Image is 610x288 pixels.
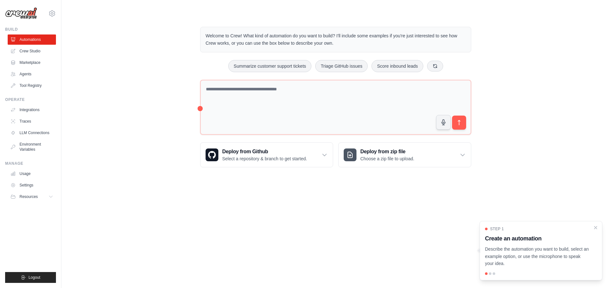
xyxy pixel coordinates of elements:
[206,32,466,47] p: Welcome to Crew! What kind of automation do you want to build? I'll include some examples if you'...
[222,155,307,162] p: Select a repository & branch to get started.
[8,69,56,79] a: Agents
[8,180,56,190] a: Settings
[5,7,37,19] img: Logo
[8,116,56,126] a: Traces
[315,60,368,72] button: Triage GitHub issues
[490,226,504,231] span: Step 1
[222,148,307,155] h3: Deploy from Github
[5,161,56,166] div: Manage
[8,80,56,91] a: Tool Registry
[593,225,598,230] button: Close walkthrough
[8,57,56,68] a: Marketplace
[8,34,56,45] a: Automations
[8,169,56,179] a: Usage
[28,275,40,280] span: Logout
[20,194,38,199] span: Resources
[5,97,56,102] div: Operate
[360,155,414,162] p: Choose a zip file to upload.
[8,139,56,155] a: Environment Variables
[371,60,423,72] button: Score inbound leads
[360,148,414,155] h3: Deploy from zip file
[5,27,56,32] div: Build
[8,128,56,138] a: LLM Connections
[5,272,56,283] button: Logout
[485,234,589,243] h3: Create an automation
[485,246,589,267] p: Describe the automation you want to build, select an example option, or use the microphone to spe...
[228,60,311,72] button: Summarize customer support tickets
[8,105,56,115] a: Integrations
[8,192,56,202] button: Resources
[8,46,56,56] a: Crew Studio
